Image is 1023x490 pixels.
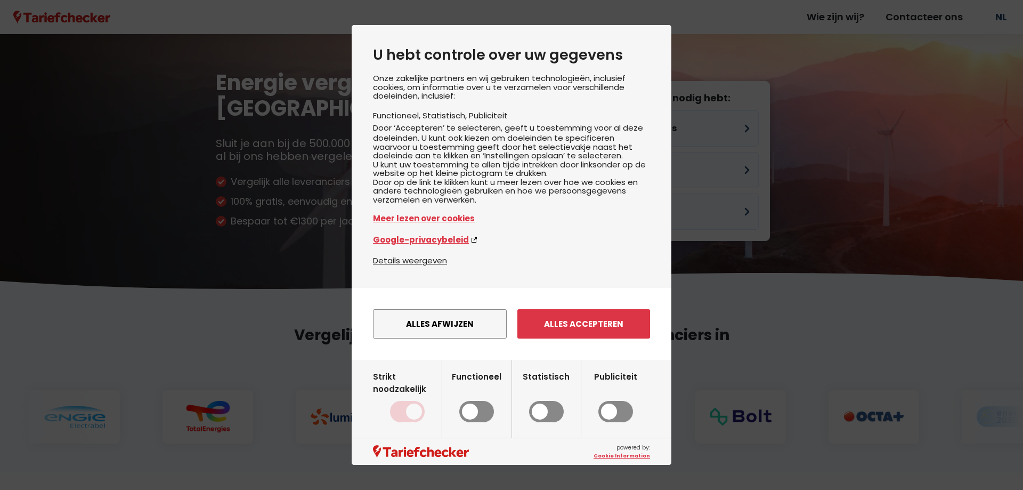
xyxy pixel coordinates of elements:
li: Functioneel [373,110,423,121]
label: Statistisch [523,371,570,423]
div: menu [352,288,671,360]
button: Alles accepteren [517,309,650,339]
a: Google-privacybeleid [373,234,650,246]
label: Strikt noodzakelijk [373,371,442,423]
li: Statistisch [423,110,469,121]
label: Publiciteit [594,371,637,423]
button: Details weergeven [373,254,447,267]
label: Functioneel [452,371,501,423]
button: Alles afwijzen [373,309,507,339]
div: Onze zakelijke partners en wij gebruiken technologieën, inclusief cookies, om informatie over u t... [373,74,650,254]
a: Cookie Information [594,452,650,460]
a: Meer lezen over cookies [373,212,650,224]
h2: U hebt controle over uw gegevens [373,46,650,63]
li: Publiciteit [469,110,508,121]
img: logo [373,445,469,459]
span: powered by: [594,444,650,460]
